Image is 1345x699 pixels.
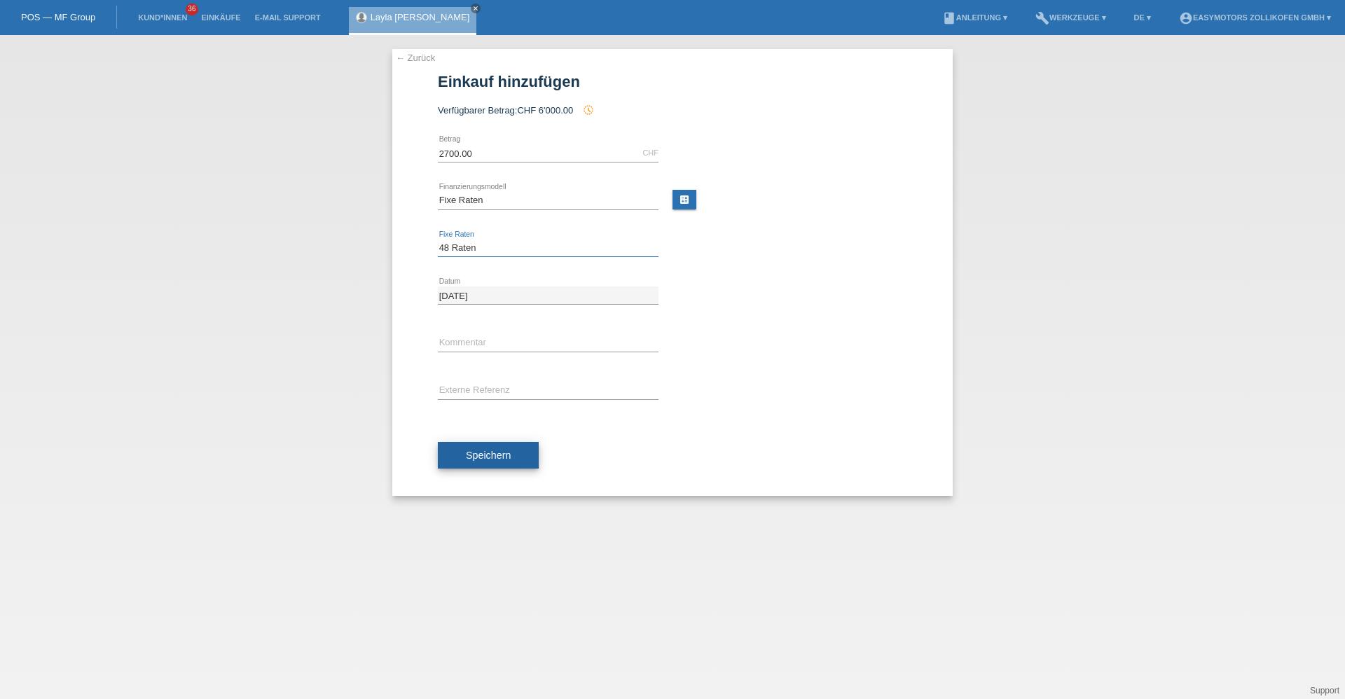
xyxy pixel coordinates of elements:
i: build [1035,11,1049,25]
a: Support [1310,686,1339,695]
i: calculate [679,194,690,205]
i: history_toggle_off [583,104,594,116]
a: POS — MF Group [21,12,95,22]
span: Speichern [466,450,511,461]
a: buildWerkzeuge ▾ [1028,13,1113,22]
div: CHF [642,148,658,157]
a: account_circleEasymotors Zollikofen GmbH ▾ [1172,13,1338,22]
a: close [471,4,481,13]
a: bookAnleitung ▾ [935,13,1014,22]
div: Verfügbarer Betrag: [438,104,907,116]
i: close [472,5,479,12]
i: account_circle [1179,11,1193,25]
a: Einkäufe [194,13,247,22]
a: Layla [PERSON_NAME] [371,12,470,22]
span: Seit der Autorisierung wurde ein Einkauf hinzugefügt, welcher eine zukünftige Autorisierung und d... [576,105,594,116]
a: Kund*innen [131,13,194,22]
h1: Einkauf hinzufügen [438,73,907,90]
a: E-Mail Support [248,13,328,22]
i: book [942,11,956,25]
a: ← Zurück [396,53,435,63]
span: 36 [186,4,198,15]
a: calculate [672,190,696,209]
span: CHF 6'000.00 [517,105,573,116]
button: Speichern [438,442,539,469]
a: DE ▾ [1127,13,1158,22]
